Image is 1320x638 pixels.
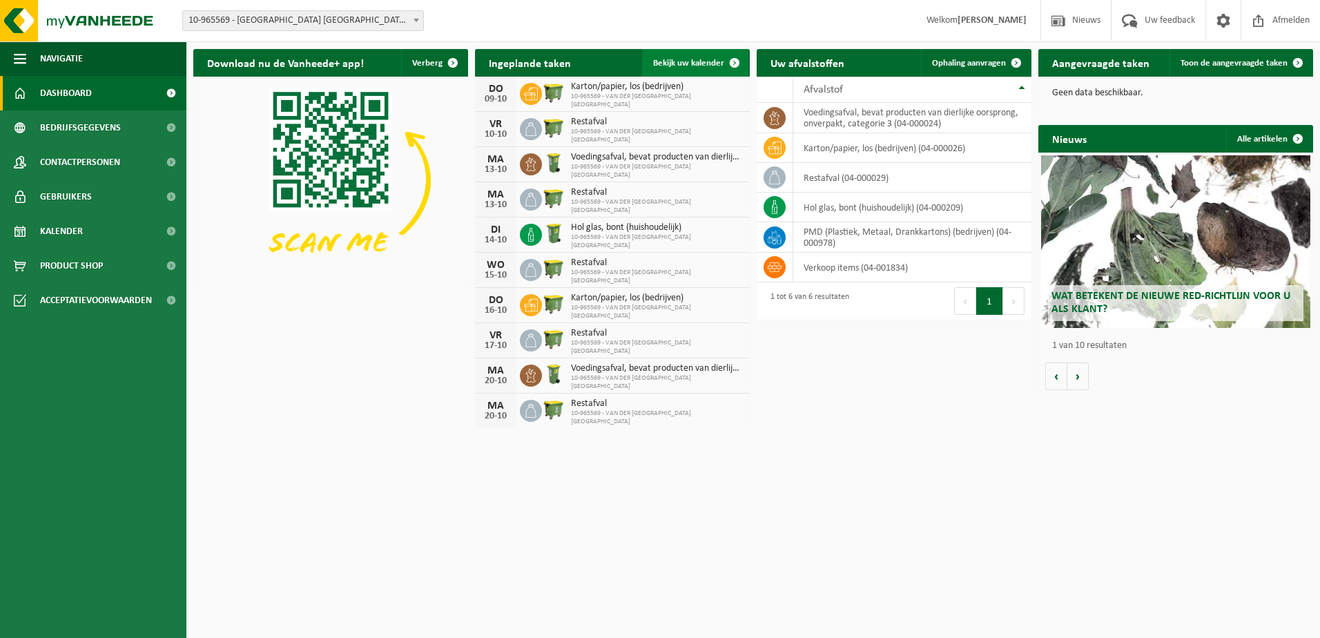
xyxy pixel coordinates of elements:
div: 17-10 [482,341,509,351]
a: Bekijk uw kalender [642,49,748,77]
span: Restafval [571,398,743,409]
img: WB-1100-HPE-GN-50 [542,186,565,210]
td: karton/papier, los (bedrijven) (04-000026) [793,133,1031,163]
span: 10-965569 - VAN DER [GEOGRAPHIC_DATA] [GEOGRAPHIC_DATA] [571,93,743,109]
button: 1 [976,287,1003,315]
span: Bekijk uw kalender [653,59,724,68]
div: MA [482,154,509,165]
h2: Nieuws [1038,125,1100,152]
strong: [PERSON_NAME] [958,15,1027,26]
span: Navigatie [40,41,83,76]
h2: Uw afvalstoffen [757,49,858,76]
span: Karton/papier, los (bedrijven) [571,293,743,304]
td: hol glas, bont (huishoudelijk) (04-000209) [793,193,1031,222]
div: 20-10 [482,412,509,421]
span: Restafval [571,258,743,269]
img: WB-1100-HPE-GN-50 [542,81,565,104]
img: WB-1100-HPE-GN-50 [542,292,565,316]
span: 10-965569 - VAN DER VALK HOTEL PARK LANE ANTWERPEN NV - ANTWERPEN [183,11,423,30]
img: WB-1100-HPE-GN-50 [542,116,565,139]
div: 10-10 [482,130,509,139]
img: WB-1100-HPE-GN-50 [542,327,565,351]
div: MA [482,365,509,376]
a: Alle artikelen [1226,125,1312,153]
a: Ophaling aanvragen [921,49,1030,77]
div: 15-10 [482,271,509,280]
span: Acceptatievoorwaarden [40,283,152,318]
img: WB-1100-HPE-GN-50 [542,257,565,280]
span: Product Shop [40,249,103,283]
div: DO [482,295,509,306]
div: 13-10 [482,200,509,210]
span: 10-965569 - VAN DER [GEOGRAPHIC_DATA] [GEOGRAPHIC_DATA] [571,233,743,250]
img: WB-0240-HPE-GN-50 [542,222,565,245]
div: 13-10 [482,165,509,175]
a: Toon de aangevraagde taken [1169,49,1312,77]
span: Afvalstof [804,84,843,95]
div: VR [482,330,509,341]
td: verkoop items (04-001834) [793,253,1031,282]
span: 10-965569 - VAN DER [GEOGRAPHIC_DATA] [GEOGRAPHIC_DATA] [571,409,743,426]
span: Hol glas, bont (huishoudelijk) [571,222,743,233]
span: Dashboard [40,76,92,110]
span: Voedingsafval, bevat producten van dierlijke oorsprong, onverpakt, categorie 3 [571,152,743,163]
span: 10-965569 - VAN DER [GEOGRAPHIC_DATA] [GEOGRAPHIC_DATA] [571,304,743,320]
span: Karton/papier, los (bedrijven) [571,81,743,93]
div: DI [482,224,509,235]
span: 10-965569 - VAN DER [GEOGRAPHIC_DATA] [GEOGRAPHIC_DATA] [571,374,743,391]
h2: Download nu de Vanheede+ app! [193,49,378,76]
p: 1 van 10 resultaten [1052,341,1306,351]
span: 10-965569 - VAN DER [GEOGRAPHIC_DATA] [GEOGRAPHIC_DATA] [571,198,743,215]
img: WB-0140-HPE-GN-50 [542,151,565,175]
span: Contactpersonen [40,145,120,180]
span: Voedingsafval, bevat producten van dierlijke oorsprong, onverpakt, categorie 3 [571,363,743,374]
span: Restafval [571,328,743,339]
img: Download de VHEPlus App [193,77,468,283]
a: Wat betekent de nieuwe RED-richtlijn voor u als klant? [1041,155,1310,328]
div: MA [482,400,509,412]
div: 16-10 [482,306,509,316]
td: voedingsafval, bevat producten van dierlijke oorsprong, onverpakt, categorie 3 (04-000024) [793,103,1031,133]
span: 10-965569 - VAN DER [GEOGRAPHIC_DATA] [GEOGRAPHIC_DATA] [571,269,743,285]
div: MA [482,189,509,200]
span: Wat betekent de nieuwe RED-richtlijn voor u als klant? [1051,291,1290,315]
button: Vorige [1045,362,1067,390]
div: 20-10 [482,376,509,386]
div: 1 tot 6 van 6 resultaten [764,286,849,316]
div: WO [482,260,509,271]
span: 10-965569 - VAN DER [GEOGRAPHIC_DATA] [GEOGRAPHIC_DATA] [571,339,743,356]
span: Restafval [571,117,743,128]
span: Restafval [571,187,743,198]
span: Kalender [40,214,83,249]
img: WB-1100-HPE-GN-50 [542,398,565,421]
button: Previous [954,287,976,315]
span: Bedrijfsgegevens [40,110,121,145]
h2: Aangevraagde taken [1038,49,1163,76]
button: Volgende [1067,362,1089,390]
span: Verberg [412,59,443,68]
td: PMD (Plastiek, Metaal, Drankkartons) (bedrijven) (04-000978) [793,222,1031,253]
div: 14-10 [482,235,509,245]
button: Next [1003,287,1025,315]
span: Toon de aangevraagde taken [1181,59,1288,68]
button: Verberg [401,49,467,77]
div: VR [482,119,509,130]
h2: Ingeplande taken [475,49,585,76]
div: DO [482,84,509,95]
span: Gebruikers [40,180,92,214]
span: 10-965569 - VAN DER [GEOGRAPHIC_DATA] [GEOGRAPHIC_DATA] [571,163,743,180]
p: Geen data beschikbaar. [1052,88,1299,98]
img: WB-0140-HPE-GN-50 [542,362,565,386]
div: 09-10 [482,95,509,104]
span: Ophaling aanvragen [932,59,1006,68]
td: restafval (04-000029) [793,163,1031,193]
span: 10-965569 - VAN DER VALK HOTEL PARK LANE ANTWERPEN NV - ANTWERPEN [182,10,424,31]
span: 10-965569 - VAN DER [GEOGRAPHIC_DATA] [GEOGRAPHIC_DATA] [571,128,743,144]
